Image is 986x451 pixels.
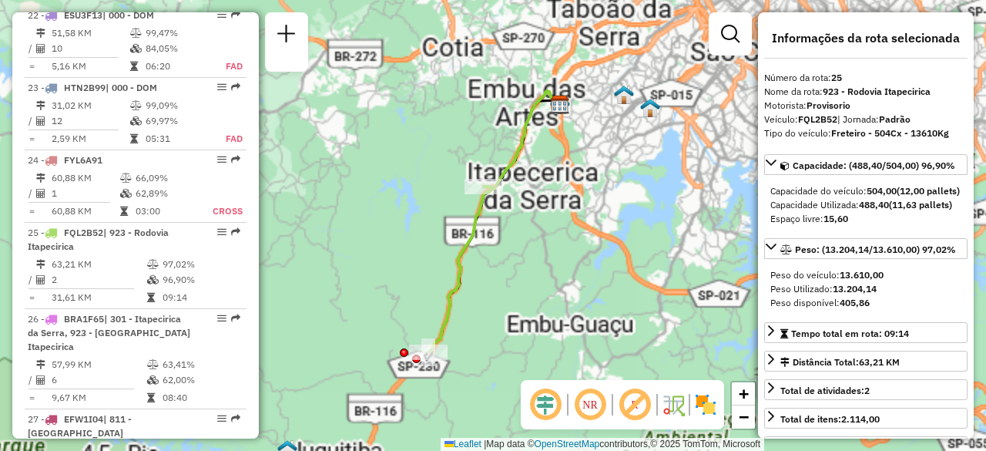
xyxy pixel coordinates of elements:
span: FQL2B52 [64,227,103,238]
i: Distância Total [36,260,45,269]
div: Capacidade: (488,40/504,00) 96,90% [764,178,968,232]
td: 10 [51,41,129,56]
span: + [739,384,749,403]
div: Peso: (13.204,14/13.610,00) 97,02% [764,262,968,316]
strong: Freteiro - 504Cx - 13610Kg [831,127,949,139]
span: Capacidade: (488,40/504,00) 96,90% [793,160,955,171]
a: Distância Total:63,21 KM [764,351,968,372]
td: 60,88 KM [51,170,119,186]
strong: 25 [831,72,842,83]
i: Total de Atividades [36,44,45,53]
td: 31,02 KM [51,98,129,113]
img: CDD Embu [550,95,570,115]
td: 6 [51,372,146,388]
i: Total de Atividades [36,116,45,126]
div: Número da rota: [764,71,968,85]
td: 9,67 KM [51,390,146,406]
span: | Jornada: [837,113,911,125]
td: = [28,59,35,74]
a: Total de atividades:2 [764,379,968,400]
i: Tempo total em rota [120,207,128,216]
td: 12 [51,113,129,129]
span: Peso: (13.204,14/13.610,00) 97,02% [795,244,956,255]
em: Rota exportada [231,227,240,237]
em: Rota exportada [231,414,240,423]
i: % de utilização do peso [130,29,142,38]
td: 57,99 KM [51,357,146,372]
td: 2,59 KM [51,131,129,146]
td: 96,90% [162,272,240,288]
span: | 000 - DOM [102,9,154,21]
strong: 488,40 [859,199,889,210]
div: Motorista: [764,99,968,113]
td: 2 [51,272,146,288]
td: 62,00% [162,372,240,388]
div: Peso disponível: [770,296,961,310]
a: Tempo total em rota: 09:14 [764,322,968,343]
td: Cross [191,204,243,219]
span: | 000 - DOM [106,82,157,93]
td: 66,09% [135,170,191,186]
i: Tempo total em rota [147,293,155,302]
i: % de utilização da cubagem [120,189,132,198]
div: Veículo: [764,113,968,126]
td: FAD [209,59,243,74]
img: Fluxo de ruas [661,392,686,417]
td: 69,97% [145,113,209,129]
span: Total de atividades: [780,385,870,396]
td: 97,02% [162,257,240,272]
em: Opções [217,314,226,323]
td: / [28,272,35,288]
td: = [28,204,35,219]
strong: 13.204,14 [833,283,877,294]
div: Tipo do veículo: [764,126,968,140]
span: HTN2B99 [64,82,106,93]
td: / [28,372,35,388]
i: Total de Atividades [36,275,45,284]
a: Zoom out [732,406,755,429]
div: Capacidade do veículo: [770,184,961,198]
em: Opções [217,82,226,92]
span: ESU3F13 [64,9,102,21]
i: Tempo total em rota [130,62,138,71]
a: Leaflet [444,439,481,449]
a: OpenStreetMap [535,439,600,449]
td: 99,09% [145,98,209,113]
i: Distância Total [36,101,45,110]
strong: 13.610,00 [840,269,884,281]
i: Distância Total [36,29,45,38]
a: Exibir filtros [715,19,746,49]
strong: FQL2B52 [798,113,837,125]
a: Total de itens:2.114,00 [764,408,968,429]
td: 63,21 KM [51,257,146,272]
span: 23 - [28,82,157,93]
i: % de utilização da cubagem [147,275,159,284]
h4: Informações da rota selecionada [764,31,968,45]
div: Nome da rota: [764,85,968,99]
i: Total de Atividades [36,189,45,198]
td: 1 [51,186,119,201]
em: Opções [217,10,226,19]
td: 63,41% [162,357,240,372]
a: Nova sessão e pesquisa [271,19,302,53]
div: Total de itens: [780,412,880,426]
em: Opções [217,155,226,164]
span: 27 - [28,413,132,439]
strong: 2 [864,385,870,396]
span: 26 - [28,313,190,352]
div: Capacidade Utilizada: [770,198,961,212]
span: | 811 - [GEOGRAPHIC_DATA] [28,413,132,439]
td: 5,16 KM [51,59,129,74]
td: FAD [209,131,243,146]
td: 03:00 [135,204,191,219]
i: % de utilização da cubagem [130,116,142,126]
strong: 504,00 [867,185,897,197]
td: 31,61 KM [51,290,146,305]
img: DS Teste [614,85,634,105]
td: = [28,290,35,305]
span: BRA1F65 [64,313,104,325]
span: Exibir rótulo [616,386,653,423]
span: FYL6A91 [64,154,102,166]
td: / [28,113,35,129]
a: Zoom in [732,382,755,406]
